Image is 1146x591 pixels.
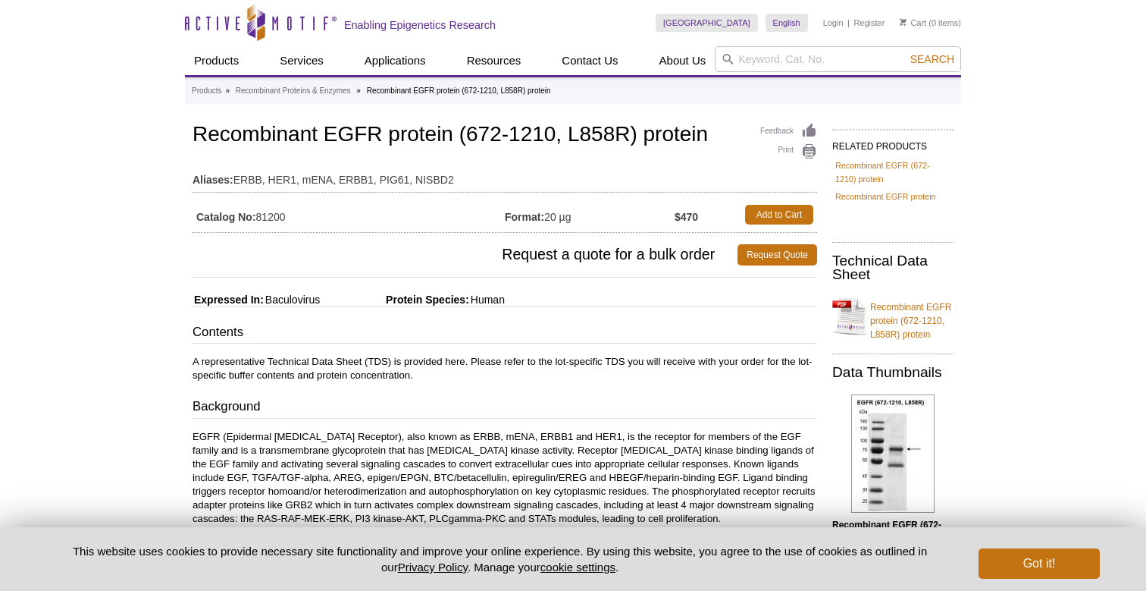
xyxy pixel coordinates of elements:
a: Add to Cart [745,205,813,225]
span: Search [910,53,954,65]
h2: RELATED PRODUCTS [832,129,953,156]
h3: Contents [193,323,817,344]
a: Contact Us [553,46,627,75]
button: Search [906,52,959,66]
li: Recombinant EGFR protein (672-1210, L858R) protein [367,86,551,95]
td: 81200 [193,201,505,228]
a: Resources [458,46,531,75]
a: Recombinant EGFR protein (672-1210, L858R) protein [832,291,953,341]
li: » [225,86,230,95]
a: Services [271,46,333,75]
img: Your Cart [900,18,906,26]
b: Recombinant EGFR (672-1210, L858R) protein [832,520,941,544]
a: Request Quote [737,244,817,266]
strong: $470 [675,210,698,224]
a: Register [853,17,885,28]
button: cookie settings [540,561,615,574]
td: 20 µg [505,201,675,228]
td: ERBB, HER1, mENA, ERBB1, PIG61, NISBD2 [193,164,817,188]
strong: Format: [505,210,544,224]
li: | [847,14,850,32]
h1: Recombinant EGFR protein (672-1210, L858R) protein [193,123,817,149]
input: Keyword, Cat. No. [715,46,961,72]
li: » [356,86,361,95]
span: Request a quote for a bulk order [193,244,737,266]
p: (Click to enlarge and view details) [832,518,953,573]
a: Print [760,143,817,160]
strong: Aliases: [193,173,233,187]
span: Expressed In: [193,294,264,306]
a: Products [192,84,221,98]
a: [GEOGRAPHIC_DATA] [656,14,758,32]
p: A representative Technical Data Sheet (TDS) is provided here. Please refer to the lot-specific TD... [193,355,817,382]
p: This website uses cookies to provide necessary site functionality and improve your online experie... [46,543,953,575]
a: Recombinant Proteins & Enzymes [236,84,351,98]
a: Feedback [760,123,817,140]
h2: Technical Data Sheet [832,254,953,281]
a: About Us [650,46,715,75]
button: Got it! [978,549,1100,579]
h2: Data Thumbnails [832,366,953,379]
span: Baculovirus [264,294,320,306]
a: Applications [355,46,435,75]
li: (0 items) [900,14,961,32]
img: Recombinant EGFR (672-1210, L858R) protein [851,395,935,513]
h3: Background [193,398,817,419]
a: Privacy Policy [398,561,468,574]
h2: Enabling Epigenetics Research [344,18,496,32]
a: Products [185,46,248,75]
a: English [766,14,808,32]
a: Login [823,17,844,28]
strong: Catalog No: [196,210,256,224]
a: Recombinant EGFR protein [835,190,936,203]
a: Recombinant EGFR (672-1210) protein [835,159,950,186]
span: Protein Species: [323,294,469,306]
a: Cart [900,17,926,28]
span: Human [469,294,505,306]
